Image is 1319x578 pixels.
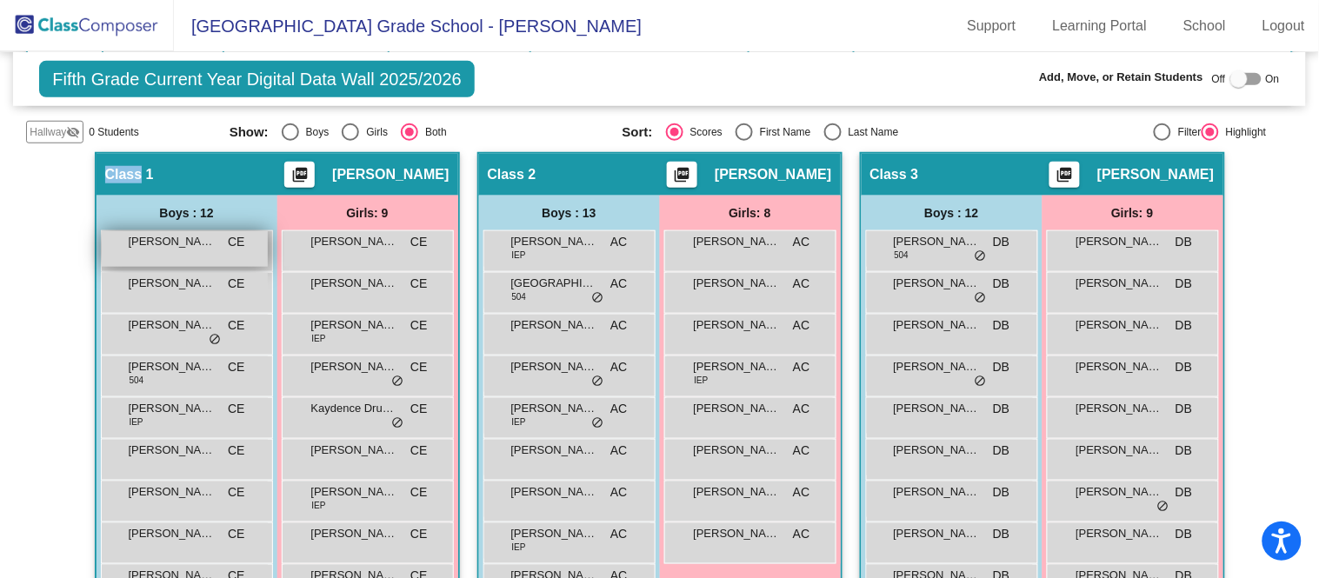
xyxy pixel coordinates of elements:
[610,358,627,376] span: AC
[479,196,660,230] div: Boys : 13
[512,541,526,554] span: IEP
[129,400,216,417] span: [PERSON_NAME]
[862,196,1043,230] div: Boys : 12
[488,166,536,183] span: Class 2
[230,123,610,141] mat-radio-group: Select an option
[1176,275,1192,293] span: DB
[694,442,781,459] span: [PERSON_NAME]
[1049,162,1080,188] button: Print Students Details
[130,415,143,429] span: IEP
[870,166,919,183] span: Class 3
[284,162,315,188] button: Print Students Details
[1169,12,1240,40] a: School
[975,375,987,389] span: do_not_disturb_alt
[1219,124,1267,140] div: Highlight
[894,233,981,250] span: [PERSON_NAME]
[842,124,899,140] div: Last Name
[311,316,398,334] span: [PERSON_NAME]
[1076,442,1163,459] span: [PERSON_NAME]
[1055,166,1076,190] mat-icon: picture_as_pdf
[511,483,598,501] span: [PERSON_NAME]
[311,483,398,501] span: [PERSON_NAME]
[410,525,427,543] span: CE
[793,316,809,335] span: AC
[512,290,527,303] span: 504
[1076,358,1163,375] span: [PERSON_NAME]
[129,442,216,459] span: [PERSON_NAME]
[1076,483,1163,501] span: [PERSON_NAME]
[610,442,627,460] span: AC
[1039,69,1203,86] span: Add, Move, or Retain Students
[511,233,598,250] span: [PERSON_NAME]
[1076,400,1163,417] span: [PERSON_NAME] "[PERSON_NAME]" [PERSON_NAME]
[359,124,388,140] div: Girls
[410,275,427,293] span: CE
[1176,358,1192,376] span: DB
[1266,71,1280,87] span: On
[610,400,627,418] span: AC
[753,124,811,140] div: First Name
[1076,233,1163,250] span: [PERSON_NAME]
[512,415,526,429] span: IEP
[97,196,277,230] div: Boys : 12
[228,275,244,293] span: CE
[1176,316,1192,335] span: DB
[311,233,398,250] span: [PERSON_NAME]
[129,316,216,334] span: [PERSON_NAME]
[895,249,909,262] span: 504
[66,125,80,139] mat-icon: visibility_off
[105,166,154,183] span: Class 1
[993,316,1009,335] span: DB
[511,525,598,542] span: [PERSON_NAME]
[332,166,449,183] span: [PERSON_NAME]
[1176,400,1192,418] span: DB
[660,196,841,230] div: Girls: 8
[511,358,598,375] span: [PERSON_NAME]
[228,358,244,376] span: CE
[975,249,987,263] span: do_not_disturb_alt
[1039,12,1162,40] a: Learning Portal
[1097,166,1214,183] span: [PERSON_NAME]
[410,233,427,251] span: CE
[1212,71,1226,87] span: Off
[993,358,1009,376] span: DB
[511,442,598,459] span: [PERSON_NAME]
[610,316,627,335] span: AC
[1176,233,1192,251] span: DB
[793,358,809,376] span: AC
[1157,500,1169,514] span: do_not_disturb_alt
[1076,525,1163,542] span: [PERSON_NAME]
[311,275,398,292] span: [PERSON_NAME]
[410,442,427,460] span: CE
[129,525,216,542] span: [PERSON_NAME]
[1076,316,1163,334] span: [PERSON_NAME]
[312,332,326,345] span: IEP
[228,525,244,543] span: CE
[672,166,693,190] mat-icon: picture_as_pdf
[975,291,987,305] span: do_not_disturb_alt
[311,442,398,459] span: [PERSON_NAME] [PERSON_NAME]
[129,358,216,375] span: [PERSON_NAME] "[PERSON_NAME]" [PERSON_NAME]
[610,233,627,251] span: AC
[715,166,831,183] span: [PERSON_NAME]
[993,483,1009,502] span: DB
[894,525,981,542] span: [PERSON_NAME]
[210,333,222,347] span: do_not_disturb_alt
[129,483,216,501] span: [PERSON_NAME]
[312,499,326,512] span: IEP
[228,316,244,335] span: CE
[174,12,642,40] span: [GEOGRAPHIC_DATA] Grade School - [PERSON_NAME]
[610,525,627,543] span: AC
[694,525,781,542] span: [PERSON_NAME]
[392,416,404,430] span: do_not_disturb_alt
[299,124,330,140] div: Boys
[993,233,1009,251] span: DB
[993,442,1009,460] span: DB
[277,196,458,230] div: Girls: 9
[410,358,427,376] span: CE
[894,483,981,501] span: [PERSON_NAME]
[793,275,809,293] span: AC
[512,249,526,262] span: IEP
[30,124,66,140] span: Hallway
[228,400,244,418] span: CE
